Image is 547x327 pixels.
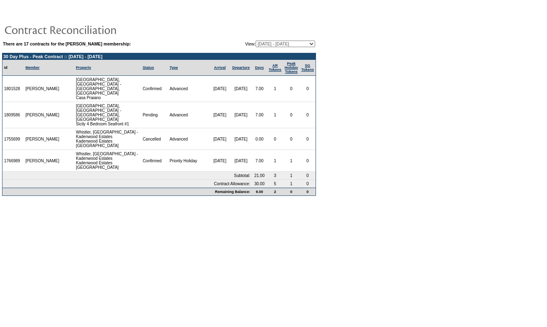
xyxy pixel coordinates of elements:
a: ARTokens [269,64,282,72]
td: 0 [300,128,316,150]
td: 1 [283,172,300,180]
td: 0 [300,172,316,180]
td: [DATE] [230,102,252,128]
td: 7.00 [252,150,267,172]
td: Confirmed [141,76,168,102]
td: 9.00 [252,188,267,195]
td: 7.00 [252,76,267,102]
a: Property [76,66,91,70]
td: 3 [267,172,283,180]
td: [DATE] [209,76,230,102]
td: 0 [283,188,300,195]
td: [DATE] [209,128,230,150]
td: 30.00 [252,180,267,188]
td: Advanced [168,128,209,150]
td: Remaining Balance: [2,188,252,195]
td: [DATE] [230,76,252,102]
td: [DATE] [209,150,230,172]
td: [PERSON_NAME] [24,76,61,102]
td: Pending [141,102,168,128]
td: 5 [267,180,283,188]
td: [PERSON_NAME] [24,150,61,172]
td: 1 [267,76,283,102]
b: There are 17 contracts for the [PERSON_NAME] membership: [3,41,131,46]
td: [GEOGRAPHIC_DATA], [GEOGRAPHIC_DATA] - [GEOGRAPHIC_DATA], [GEOGRAPHIC_DATA] Casa Praiano [74,76,141,102]
td: [PERSON_NAME] [24,128,61,150]
td: 1 [283,180,300,188]
td: 0 [300,180,316,188]
td: [DATE] [230,150,252,172]
a: Status [143,66,154,70]
td: 0 [300,150,316,172]
td: [DATE] [230,128,252,150]
td: Id [2,60,24,76]
td: 0 [300,188,316,195]
td: 0 [300,102,316,128]
td: 1 [267,102,283,128]
a: Type [169,66,178,70]
td: 2 [267,188,283,195]
td: 0 [300,76,316,102]
td: 0 [267,128,283,150]
td: 1 [283,150,300,172]
td: 0 [283,128,300,150]
img: pgTtlContractReconciliation.gif [4,21,168,38]
td: Cancelled [141,128,168,150]
td: Subtotal: [2,172,252,180]
td: Whistler, [GEOGRAPHIC_DATA] - Kadenwood Estates Kadenwood Estates [GEOGRAPHIC_DATA] [74,150,141,172]
td: 1766989 [2,150,24,172]
td: 7.00 [252,102,267,128]
a: Days [255,66,264,70]
a: SGTokens [301,64,314,72]
td: [DATE] [209,102,230,128]
td: Advanced [168,102,209,128]
td: 1 [267,150,283,172]
td: 1809586 [2,102,24,128]
td: Priority Holiday [168,150,209,172]
td: Confirmed [141,150,168,172]
td: [PERSON_NAME] [24,102,61,128]
a: Departure [232,66,250,70]
td: 30 Day Plus - Peak Contract :: [DATE] - [DATE] [2,53,316,60]
a: Member [25,66,40,70]
td: [GEOGRAPHIC_DATA], [GEOGRAPHIC_DATA] - [GEOGRAPHIC_DATA], [GEOGRAPHIC_DATA] Sicily 4 Bedroom Seaf... [74,102,141,128]
td: 0 [283,76,300,102]
a: Peak HolidayTokens [285,61,298,74]
td: Advanced [168,76,209,102]
td: 0.00 [252,128,267,150]
td: 1755699 [2,128,24,150]
td: 21.00 [252,172,267,180]
td: View: [205,41,315,47]
a: Arrival [214,66,226,70]
td: Whistler, [GEOGRAPHIC_DATA] - Kadenwood Estates Kadenwood Estates [GEOGRAPHIC_DATA] [74,128,141,150]
td: 0 [283,102,300,128]
td: Contract Allowance: [2,180,252,188]
td: 1801528 [2,76,24,102]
